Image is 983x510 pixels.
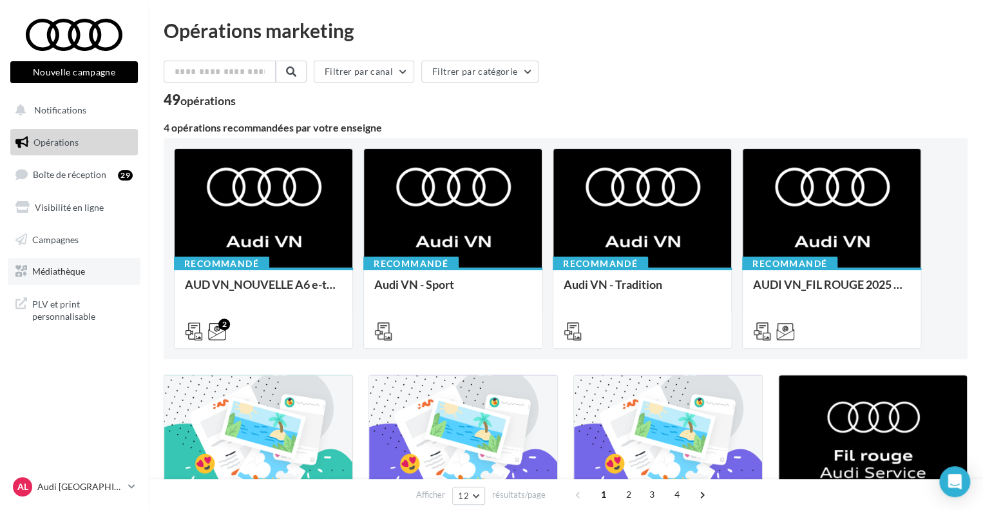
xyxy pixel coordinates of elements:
[180,95,236,106] div: opérations
[164,21,968,40] div: Opérations marketing
[742,257,837,271] div: Recommandé
[8,97,135,124] button: Notifications
[37,480,123,493] p: Audi [GEOGRAPHIC_DATA][PERSON_NAME]
[374,278,531,304] div: Audi VN - Sport
[34,104,86,115] span: Notifications
[8,194,140,221] a: Visibilité en ligne
[553,257,648,271] div: Recommandé
[164,93,236,107] div: 49
[10,475,138,499] a: AL Audi [GEOGRAPHIC_DATA][PERSON_NAME]
[564,278,721,304] div: Audi VN - Tradition
[642,484,662,505] span: 3
[10,61,138,83] button: Nouvelle campagne
[32,233,79,244] span: Campagnes
[753,278,910,304] div: AUDI VN_FIL ROUGE 2025 - A1, Q2, Q3, Q5 et Q4 e-tron
[939,466,970,497] div: Open Intercom Messenger
[17,480,28,493] span: AL
[416,489,445,501] span: Afficher
[458,491,469,501] span: 12
[314,61,414,83] button: Filtrer par canal
[218,319,230,330] div: 2
[185,278,342,304] div: AUD VN_NOUVELLE A6 e-tron
[35,202,104,213] span: Visibilité en ligne
[174,257,269,271] div: Recommandé
[32,266,85,277] span: Médiathèque
[8,258,140,285] a: Médiathèque
[421,61,539,83] button: Filtrer par catégorie
[164,123,968,133] div: 4 opérations recommandées par votre enseigne
[8,290,140,328] a: PLV et print personnalisable
[618,484,639,505] span: 2
[363,257,459,271] div: Recommandé
[452,487,485,505] button: 12
[33,169,106,180] span: Boîte de réception
[8,226,140,253] a: Campagnes
[667,484,687,505] span: 4
[32,295,133,323] span: PLV et print personnalisable
[593,484,614,505] span: 1
[33,137,79,148] span: Opérations
[492,489,546,501] span: résultats/page
[118,170,133,181] div: 29
[8,161,140,188] a: Boîte de réception29
[8,129,140,156] a: Opérations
